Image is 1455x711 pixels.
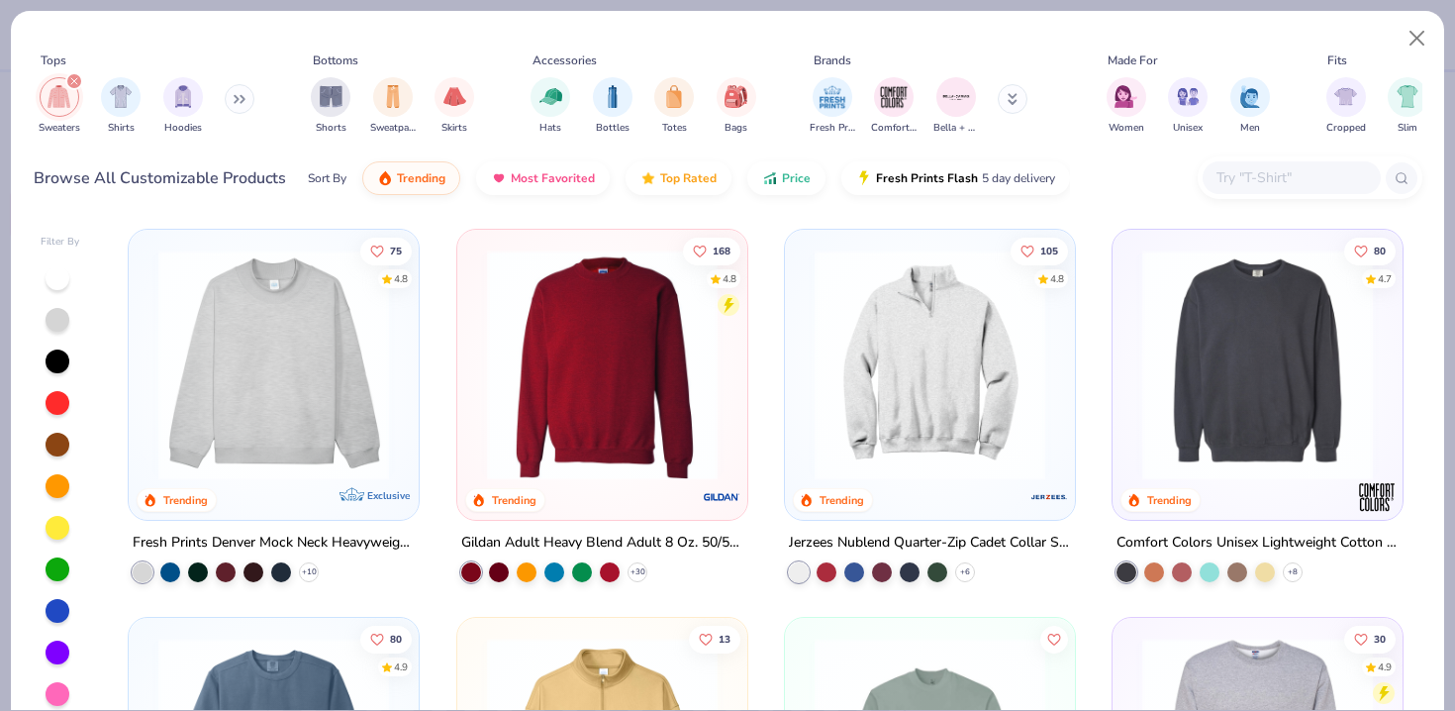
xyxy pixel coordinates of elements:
div: Made For [1108,51,1157,69]
span: Skirts [441,121,467,136]
img: flash.gif [856,170,872,186]
button: filter button [39,77,80,136]
div: Fits [1327,51,1347,69]
span: Hats [539,121,561,136]
img: 4c43767e-b43d-41ae-ac30-96e6ebada8dd [727,250,978,480]
img: Bags Image [725,85,746,108]
button: filter button [370,77,416,136]
button: Like [360,626,412,654]
div: filter for Bottles [593,77,632,136]
div: filter for Shirts [101,77,141,136]
span: Fresh Prints Flash [876,170,978,186]
button: filter button [435,77,474,136]
button: filter button [311,77,350,136]
span: Men [1240,121,1260,136]
div: Bottoms [313,51,358,69]
img: Skirts Image [443,85,466,108]
div: filter for Comfort Colors [871,77,917,136]
span: Shorts [316,121,346,136]
div: filter for Fresh Prints [810,77,855,136]
button: Price [747,161,825,195]
span: Sweaters [39,121,80,136]
div: Fresh Prints Denver Mock Neck Heavyweight Sweatshirt [133,531,415,556]
button: Like [1011,237,1068,264]
button: filter button [1230,77,1270,136]
span: 80 [1374,246,1386,255]
div: 4.7 [1378,271,1392,286]
span: 5 day delivery [982,167,1055,190]
img: Totes Image [663,85,685,108]
div: Jerzees Nublend Quarter-Zip Cadet Collar Sweatshirt [789,531,1071,556]
button: filter button [1326,77,1366,136]
div: Sort By [308,169,346,187]
div: filter for Unisex [1168,77,1208,136]
span: Shirts [108,121,135,136]
span: Totes [662,121,687,136]
span: Fresh Prints [810,121,855,136]
button: Top Rated [626,161,731,195]
button: Trending [362,161,460,195]
button: Most Favorited [476,161,610,195]
img: Hats Image [539,85,562,108]
div: filter for Bags [717,77,756,136]
div: filter for Hoodies [163,77,203,136]
img: Hoodies Image [172,85,194,108]
button: Like [1344,237,1396,264]
span: Comfort Colors [871,121,917,136]
img: Bella + Canvas Image [941,82,971,112]
span: Unisex [1173,121,1203,136]
img: TopRated.gif [640,170,656,186]
div: filter for Slim [1388,77,1427,136]
img: Women Image [1115,85,1137,108]
span: 80 [390,635,402,645]
button: filter button [1107,77,1146,136]
span: 105 [1040,246,1058,255]
span: Sweatpants [370,121,416,136]
div: 4.8 [722,271,735,286]
span: Slim [1398,121,1417,136]
div: 4.8 [394,271,408,286]
div: 4.9 [394,660,408,675]
button: Like [360,237,412,264]
span: 30 [1374,635,1386,645]
button: filter button [1388,77,1427,136]
div: filter for Shorts [311,77,350,136]
button: filter button [810,77,855,136]
span: Exclusive [368,489,411,502]
button: Like [682,237,739,264]
div: 4.8 [1050,271,1064,286]
span: 75 [390,246,402,255]
span: Bella + Canvas [933,121,979,136]
button: Close [1399,20,1436,57]
img: Slim Image [1397,85,1418,108]
img: Shirts Image [110,85,133,108]
span: + 8 [1288,566,1298,578]
div: Brands [814,51,851,69]
div: Tops [41,51,66,69]
img: Jerzees logo [1029,477,1069,517]
div: filter for Bella + Canvas [933,77,979,136]
img: Comfort Colors Image [879,82,909,112]
div: filter for Totes [654,77,694,136]
button: Fresh Prints Flash5 day delivery [841,161,1070,195]
div: filter for Women [1107,77,1146,136]
span: Cropped [1326,121,1366,136]
span: Bottles [596,121,630,136]
div: filter for Skirts [435,77,474,136]
span: Price [782,170,811,186]
div: filter for Hats [531,77,570,136]
span: + 6 [960,566,970,578]
img: Comfort Colors logo [1357,477,1397,517]
button: filter button [593,77,632,136]
div: Browse All Customizable Products [34,166,286,190]
img: 92253b97-214b-4b5a-8cde-29cfb8752a47 [1132,250,1383,480]
img: Bottles Image [602,85,624,108]
span: 13 [718,635,729,645]
span: Top Rated [660,170,717,186]
span: Women [1109,121,1144,136]
button: Like [1344,626,1396,654]
div: 4.9 [1378,660,1392,675]
img: Gildan logo [702,477,741,517]
img: c7b025ed-4e20-46ac-9c52-55bc1f9f47df [477,250,727,480]
img: Sweatpants Image [382,85,404,108]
